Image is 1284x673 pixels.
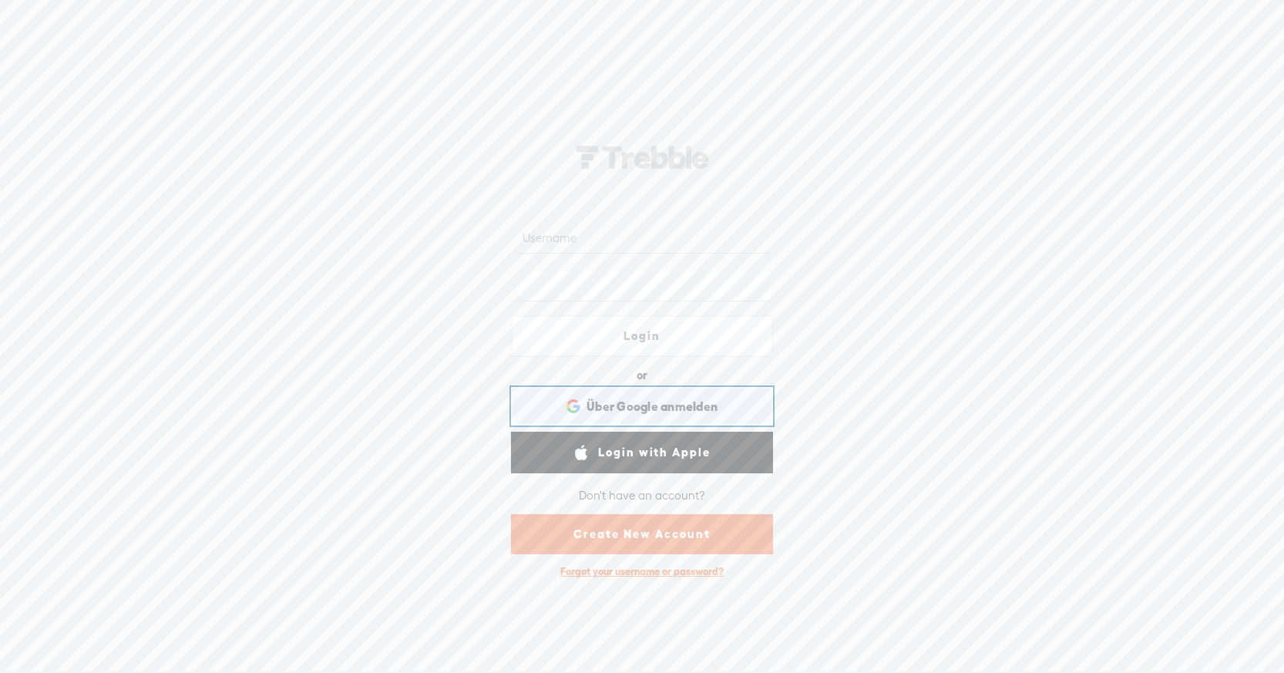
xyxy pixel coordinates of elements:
div: Über Google anmelden [511,387,773,426]
div: Don't have an account? [579,479,705,511]
span: Über Google anmelden [587,399,718,415]
input: Username [519,224,770,254]
div: Forgot your username or password? [553,557,731,586]
a: Login [511,315,773,357]
a: Create New Account [511,514,773,554]
div: or [637,363,647,388]
a: Login with Apple [511,432,773,473]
